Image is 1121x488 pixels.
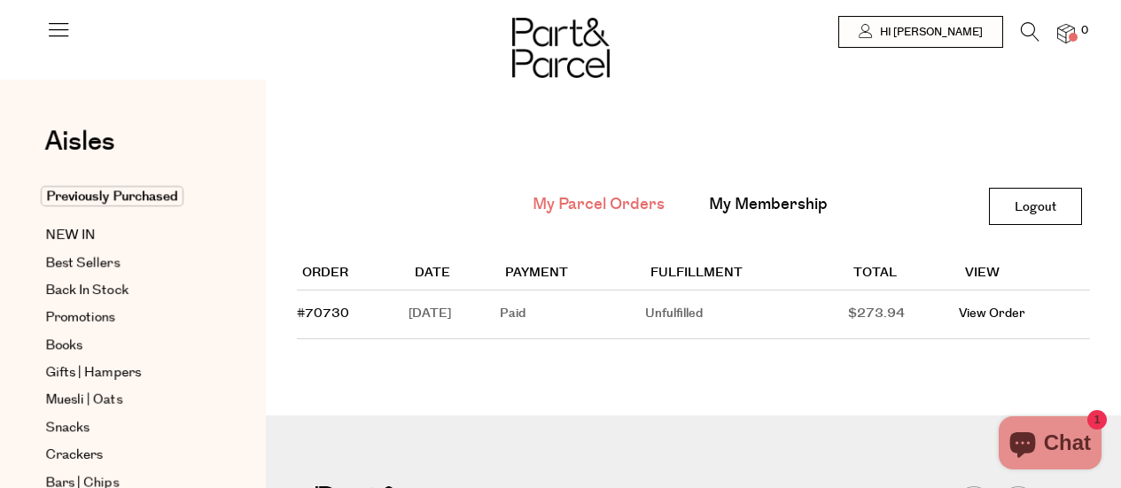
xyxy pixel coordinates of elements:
a: Snacks [45,417,206,438]
th: Fulfillment [645,258,848,290]
span: NEW IN [45,225,96,246]
span: Back In Stock [45,280,128,301]
span: Aisles [44,122,115,161]
span: Best Sellers [45,252,120,274]
a: My Membership [709,193,828,216]
span: Hi [PERSON_NAME] [876,25,983,40]
a: NEW IN [45,225,206,246]
a: Crackers [45,445,206,466]
a: Promotions [45,307,206,329]
a: Gifts | Hampers [45,362,206,383]
a: Previously Purchased [45,186,206,207]
a: 0 [1057,24,1075,43]
td: Unfulfilled [645,290,848,339]
span: Snacks [45,417,90,438]
img: Part&Parcel [512,18,610,78]
a: Best Sellers [45,252,206,274]
span: Gifts | Hampers [45,362,141,383]
a: View Order [959,305,1025,322]
span: Crackers [45,445,103,466]
td: $273.94 [848,290,960,339]
td: [DATE] [409,290,500,339]
span: Previously Purchased [41,186,183,206]
span: Books [45,335,82,356]
th: Date [409,258,500,290]
span: 0 [1077,23,1093,39]
a: Back In Stock [45,280,206,301]
th: Payment [500,258,645,290]
td: Paid [500,290,645,339]
a: Hi [PERSON_NAME] [838,16,1003,48]
a: Aisles [44,128,115,173]
th: Order [297,258,409,290]
a: Books [45,335,206,356]
th: Total [848,258,960,290]
span: Muesli | Oats [45,390,122,411]
a: #70730 [297,305,349,322]
a: Muesli | Oats [45,390,206,411]
a: My Parcel Orders [533,193,665,216]
span: Promotions [45,307,115,329]
inbox-online-store-chat: Shopify online store chat [993,416,1107,474]
th: View [959,258,1090,290]
a: Logout [989,188,1082,225]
